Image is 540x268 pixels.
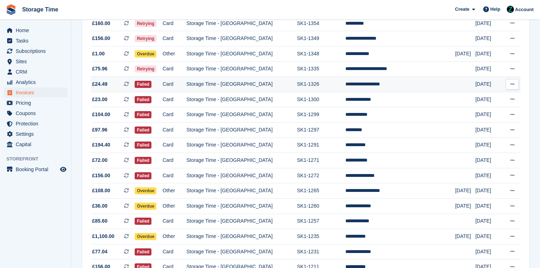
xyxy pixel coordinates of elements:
[297,168,345,183] td: SK1-1272
[135,203,156,210] span: Overdue
[162,183,186,199] td: Other
[162,168,186,183] td: Card
[297,244,345,259] td: SK1-1231
[507,6,514,13] img: Zain Sarwar
[16,98,59,108] span: Pricing
[297,31,345,46] td: SK1-1349
[475,214,501,229] td: [DATE]
[135,111,151,118] span: Failed
[455,198,475,214] td: [DATE]
[475,198,501,214] td: [DATE]
[16,36,59,46] span: Tasks
[4,46,67,56] a: menu
[186,138,297,153] td: Storage Time - [GEOGRAPHIC_DATA]
[475,153,501,168] td: [DATE]
[4,98,67,108] a: menu
[297,46,345,62] td: SK1-1348
[135,187,156,194] span: Overdue
[4,25,67,35] a: menu
[92,202,107,210] span: £36.00
[162,229,186,244] td: Other
[515,6,534,13] span: Account
[162,138,186,153] td: Card
[135,65,156,73] span: Retrying
[186,31,297,46] td: Storage Time - [GEOGRAPHIC_DATA]
[186,244,297,259] td: Storage Time - [GEOGRAPHIC_DATA]
[455,46,475,62] td: [DATE]
[16,129,59,139] span: Settings
[16,67,59,77] span: CRM
[16,46,59,56] span: Subscriptions
[162,122,186,138] td: Card
[4,36,67,46] a: menu
[92,50,105,58] span: £1.00
[92,233,114,240] span: £1,100.00
[162,61,186,77] td: Card
[297,198,345,214] td: SK1-1260
[186,61,297,77] td: Storage Time - [GEOGRAPHIC_DATA]
[92,126,107,134] span: £97.96
[297,229,345,244] td: SK1-1235
[135,172,151,179] span: Failed
[135,248,151,255] span: Failed
[186,107,297,123] td: Storage Time - [GEOGRAPHIC_DATA]
[475,92,501,107] td: [DATE]
[6,155,71,163] span: Storefront
[475,107,501,123] td: [DATE]
[162,107,186,123] td: Card
[4,88,67,98] a: menu
[16,164,59,174] span: Booking Portal
[135,233,156,240] span: Overdue
[92,217,107,225] span: £85.60
[162,16,186,31] td: Card
[186,198,297,214] td: Storage Time - [GEOGRAPHIC_DATA]
[135,20,156,27] span: Retrying
[16,119,59,129] span: Protection
[186,16,297,31] td: Storage Time - [GEOGRAPHIC_DATA]
[16,88,59,98] span: Invoices
[162,153,186,168] td: Card
[475,77,501,92] td: [DATE]
[455,229,475,244] td: [DATE]
[186,153,297,168] td: Storage Time - [GEOGRAPHIC_DATA]
[4,56,67,66] a: menu
[135,142,151,149] span: Failed
[4,119,67,129] a: menu
[297,16,345,31] td: SK1-1354
[162,46,186,62] td: Other
[4,164,67,174] a: menu
[135,81,151,88] span: Failed
[297,77,345,92] td: SK1-1326
[16,77,59,87] span: Analytics
[475,244,501,259] td: [DATE]
[186,122,297,138] td: Storage Time - [GEOGRAPHIC_DATA]
[135,157,151,164] span: Failed
[92,111,110,118] span: £104.00
[16,108,59,118] span: Coupons
[475,138,501,153] td: [DATE]
[186,46,297,62] td: Storage Time - [GEOGRAPHIC_DATA]
[92,141,110,149] span: £194.40
[186,183,297,199] td: Storage Time - [GEOGRAPHIC_DATA]
[186,229,297,244] td: Storage Time - [GEOGRAPHIC_DATA]
[297,122,345,138] td: SK1-1297
[475,61,501,77] td: [DATE]
[92,20,110,27] span: £160.00
[475,183,501,199] td: [DATE]
[475,46,501,62] td: [DATE]
[162,77,186,92] td: Card
[92,96,107,103] span: £23.00
[16,139,59,149] span: Capital
[297,153,345,168] td: SK1-1271
[19,4,61,15] a: Storage Time
[16,25,59,35] span: Home
[475,16,501,31] td: [DATE]
[4,139,67,149] a: menu
[455,183,475,199] td: [DATE]
[475,229,501,244] td: [DATE]
[162,198,186,214] td: Other
[162,214,186,229] td: Card
[92,35,110,42] span: £156.00
[490,6,500,13] span: Help
[186,214,297,229] td: Storage Time - [GEOGRAPHIC_DATA]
